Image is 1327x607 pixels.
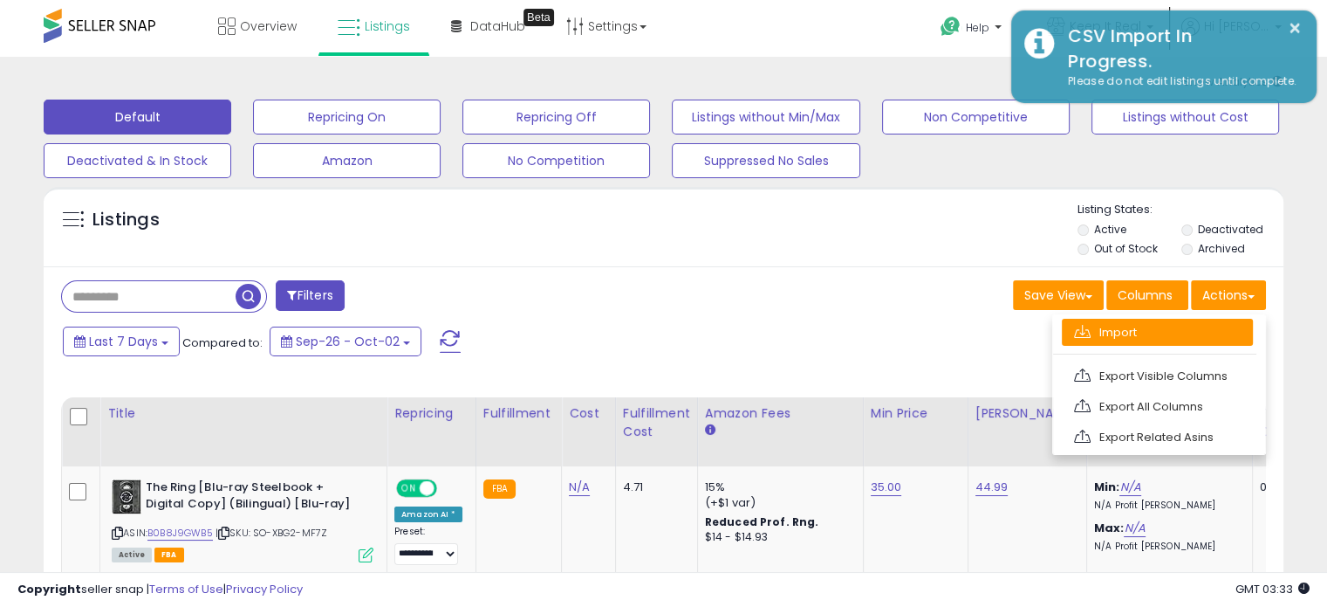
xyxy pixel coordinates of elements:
[966,20,989,35] span: Help
[112,479,373,561] div: ASIN:
[17,581,81,597] strong: Copyright
[623,479,684,495] div: 4.71
[398,481,420,496] span: ON
[1094,541,1239,553] p: N/A Profit [PERSON_NAME]
[882,100,1070,135] button: Non Competitive
[569,479,590,496] a: N/A
[44,100,231,135] button: Default
[296,333,400,350] span: Sep-26 - Oct-02
[147,526,213,541] a: B0B8J9GWB5
[1288,17,1302,39] button: ×
[394,404,469,423] div: Repricing
[365,17,410,35] span: Listings
[705,404,856,423] div: Amazon Fees
[871,479,902,496] a: 35.00
[1013,280,1104,310] button: Save View
[940,16,961,38] i: Get Help
[1091,100,1279,135] button: Listings without Cost
[146,479,358,516] b: The Ring [Blu-ray Steelbook + Digital Copy] (Bilingual) [Blu-ray]
[240,17,297,35] span: Overview
[394,507,462,522] div: Amazon AI *
[17,582,303,598] div: seller snap | |
[182,335,263,351] span: Compared to:
[1062,424,1253,451] a: Export Related Asins
[149,581,223,597] a: Terms of Use
[226,581,303,597] a: Privacy Policy
[107,404,380,423] div: Title
[1235,581,1310,597] span: 2025-10-10 03:33 GMT
[975,404,1079,423] div: [PERSON_NAME]
[470,17,525,35] span: DataHub
[89,333,158,350] span: Last 7 Days
[672,100,859,135] button: Listings without Min/Max
[1062,362,1253,390] a: Export Visible Columns
[1055,73,1303,90] div: Please do not edit listings until complete.
[215,526,327,540] span: | SKU: SO-XBG2-MF7Z
[483,404,554,423] div: Fulfillment
[1260,479,1314,495] div: 0
[63,327,180,356] button: Last 7 Days
[672,143,859,178] button: Suppressed No Sales
[1197,241,1244,256] label: Archived
[1094,222,1126,237] label: Active
[1062,319,1253,346] a: Import
[462,100,650,135] button: Repricing Off
[927,3,1019,57] a: Help
[1197,222,1262,237] label: Deactivated
[1106,280,1188,310] button: Columns
[276,280,344,311] button: Filters
[1077,202,1283,218] p: Listing States:
[154,548,184,562] span: FBA
[1118,286,1173,304] span: Columns
[1094,241,1158,256] label: Out of Stock
[705,423,715,438] small: Amazon Fees.
[623,404,690,441] div: Fulfillment Cost
[1191,280,1266,310] button: Actions
[705,514,819,529] b: Reduced Prof. Rng.
[462,143,650,178] button: No Competition
[705,530,850,545] div: $14 - $14.93
[112,479,141,514] img: 51XBrrBzKiL._SL40_.jpg
[270,327,421,356] button: Sep-26 - Oct-02
[1124,520,1145,537] a: N/A
[1119,479,1140,496] a: N/A
[92,208,160,232] h5: Listings
[569,404,608,423] div: Cost
[1094,500,1239,512] p: N/A Profit [PERSON_NAME]
[1062,393,1253,420] a: Export All Columns
[975,479,1009,496] a: 44.99
[705,495,850,511] div: (+$1 var)
[434,481,462,496] span: OFF
[523,9,554,26] div: Tooltip anchor
[253,143,441,178] button: Amazon
[44,143,231,178] button: Deactivated & In Stock
[1055,24,1303,73] div: CSV Import In Progress.
[394,526,462,565] div: Preset:
[1094,520,1125,536] b: Max:
[483,479,516,499] small: FBA
[112,548,152,562] span: All listings currently available for purchase on Amazon
[705,479,850,495] div: 15%
[871,404,961,423] div: Min Price
[1094,479,1120,495] b: Min:
[253,100,441,135] button: Repricing On
[1086,397,1252,466] th: The percentage added to the cost of goods (COGS) that forms the calculator for Min & Max prices.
